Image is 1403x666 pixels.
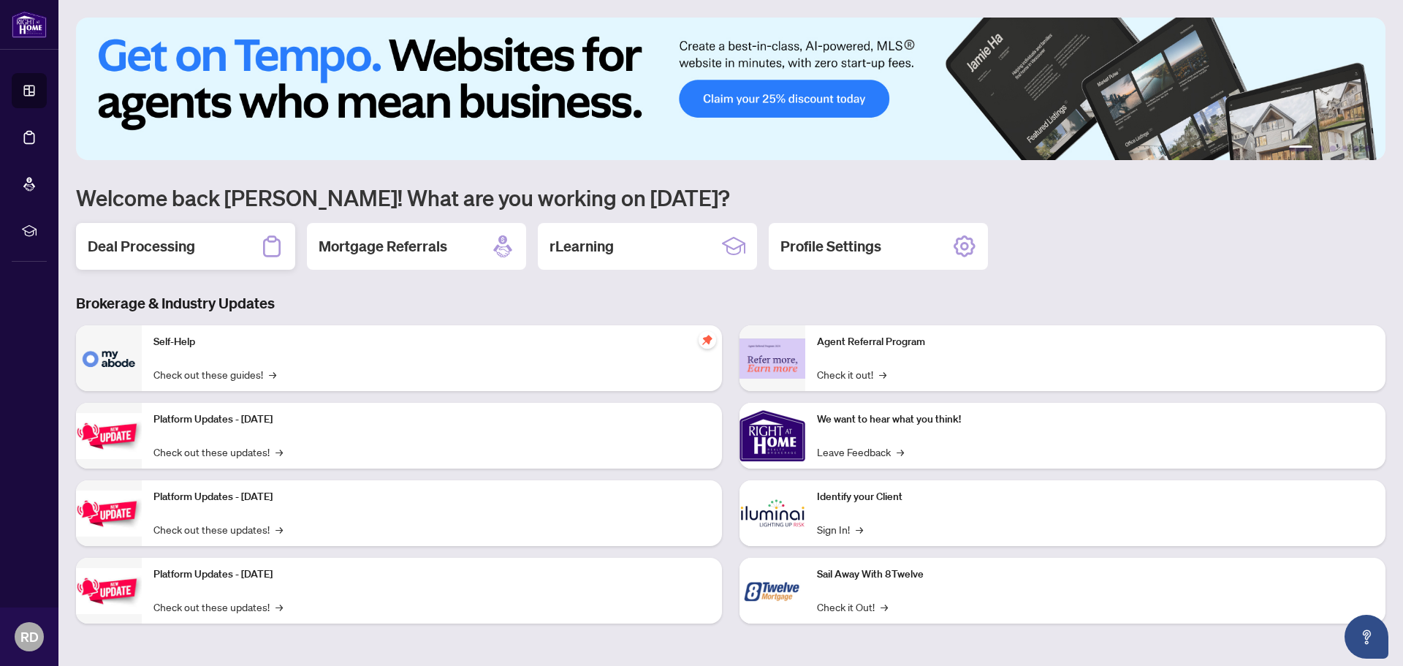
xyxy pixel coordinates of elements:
[269,366,276,382] span: →
[76,293,1385,314] h3: Brokerage & Industry Updates
[1330,145,1336,151] button: 3
[153,599,283,615] a: Check out these updates!→
[1289,145,1312,151] button: 1
[881,599,888,615] span: →
[817,334,1374,350] p: Agent Referral Program
[699,331,716,349] span: pushpin
[12,11,47,38] img: logo
[817,412,1374,428] p: We want to hear what you think!
[275,444,283,460] span: →
[20,627,39,647] span: RD
[153,567,710,583] p: Platform Updates - [DATE]
[817,521,863,537] a: Sign In!→
[1318,145,1324,151] button: 2
[153,334,710,350] p: Self-Help
[76,325,142,391] img: Self-Help
[1365,145,1371,151] button: 6
[1353,145,1359,151] button: 5
[1342,145,1347,151] button: 4
[153,489,710,505] p: Platform Updates - [DATE]
[856,521,863,537] span: →
[739,338,805,379] img: Agent Referral Program
[817,444,904,460] a: Leave Feedback→
[780,236,881,257] h2: Profile Settings
[817,567,1374,583] p: Sail Away With 8Twelve
[275,521,283,537] span: →
[76,413,142,459] img: Platform Updates - July 21, 2025
[153,521,283,537] a: Check out these updates!→
[153,444,283,460] a: Check out these updates!→
[153,412,710,428] p: Platform Updates - [DATE]
[879,366,886,382] span: →
[739,480,805,546] img: Identify your Client
[76,491,142,537] img: Platform Updates - July 8, 2025
[1345,615,1388,659] button: Open asap
[76,568,142,614] img: Platform Updates - June 23, 2025
[817,489,1374,505] p: Identify your Client
[739,558,805,624] img: Sail Away With 8Twelve
[275,599,283,615] span: →
[153,366,276,382] a: Check out these guides!→
[319,236,447,257] h2: Mortgage Referrals
[76,18,1385,160] img: Slide 0
[550,236,614,257] h2: rLearning
[76,183,1385,211] h1: Welcome back [PERSON_NAME]! What are you working on [DATE]?
[739,403,805,469] img: We want to hear what you think!
[817,599,888,615] a: Check it Out!→
[817,366,886,382] a: Check it out!→
[897,444,904,460] span: →
[88,236,195,257] h2: Deal Processing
